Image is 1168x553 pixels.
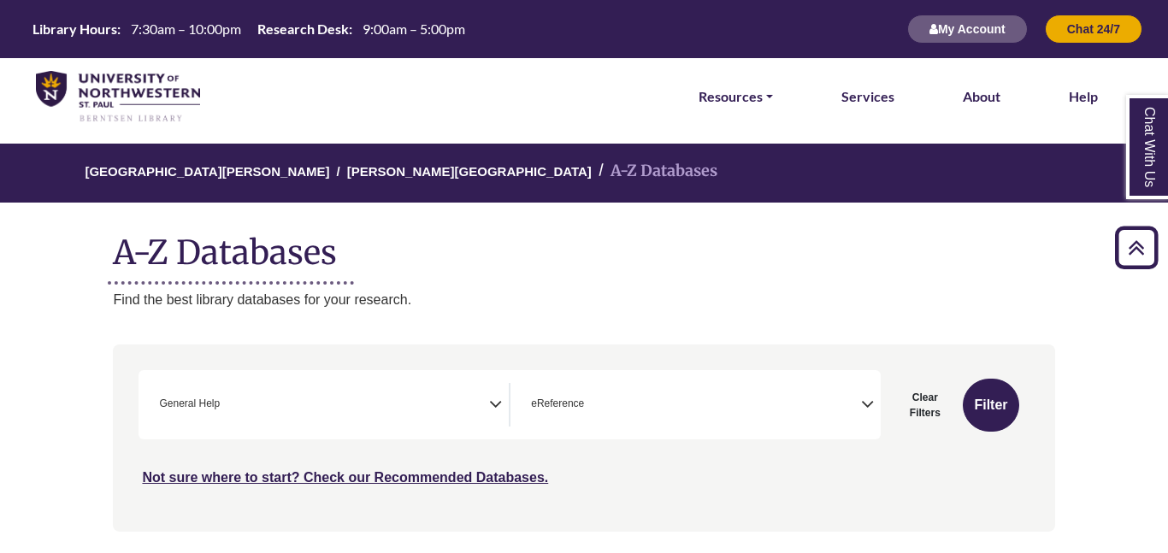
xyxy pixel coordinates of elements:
a: Resources [699,85,773,108]
button: Clear Filters [891,379,959,432]
span: 7:30am – 10:00pm [131,21,241,37]
nav: Search filters [113,344,1054,531]
a: [PERSON_NAME][GEOGRAPHIC_DATA] [347,162,592,179]
th: Research Desk: [251,20,353,38]
th: Library Hours: [26,20,121,38]
a: Help [1069,85,1098,108]
nav: breadcrumb [113,144,1054,203]
a: About [963,85,1000,108]
a: Services [841,85,894,108]
span: General Help [159,396,220,412]
span: 9:00am – 5:00pm [363,21,465,37]
table: Hours Today [26,20,472,36]
a: [GEOGRAPHIC_DATA][PERSON_NAME] [85,162,329,179]
a: Chat 24/7 [1045,21,1142,36]
li: eReference [524,396,584,412]
button: Chat 24/7 [1045,15,1142,44]
img: library_home [36,71,200,123]
button: Submit for Search Results [963,379,1018,432]
textarea: Search [223,399,231,413]
a: Hours Today [26,20,472,39]
li: General Help [152,396,220,412]
button: My Account [907,15,1028,44]
a: Not sure where to start? Check our Recommended Databases. [142,470,548,485]
a: My Account [907,21,1028,36]
p: Find the best library databases for your research. [113,289,1054,311]
li: A-Z Databases [592,159,717,184]
a: Back to Top [1109,236,1164,259]
h1: A-Z Databases [113,220,1054,272]
textarea: Search [587,399,595,413]
span: eReference [531,396,584,412]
